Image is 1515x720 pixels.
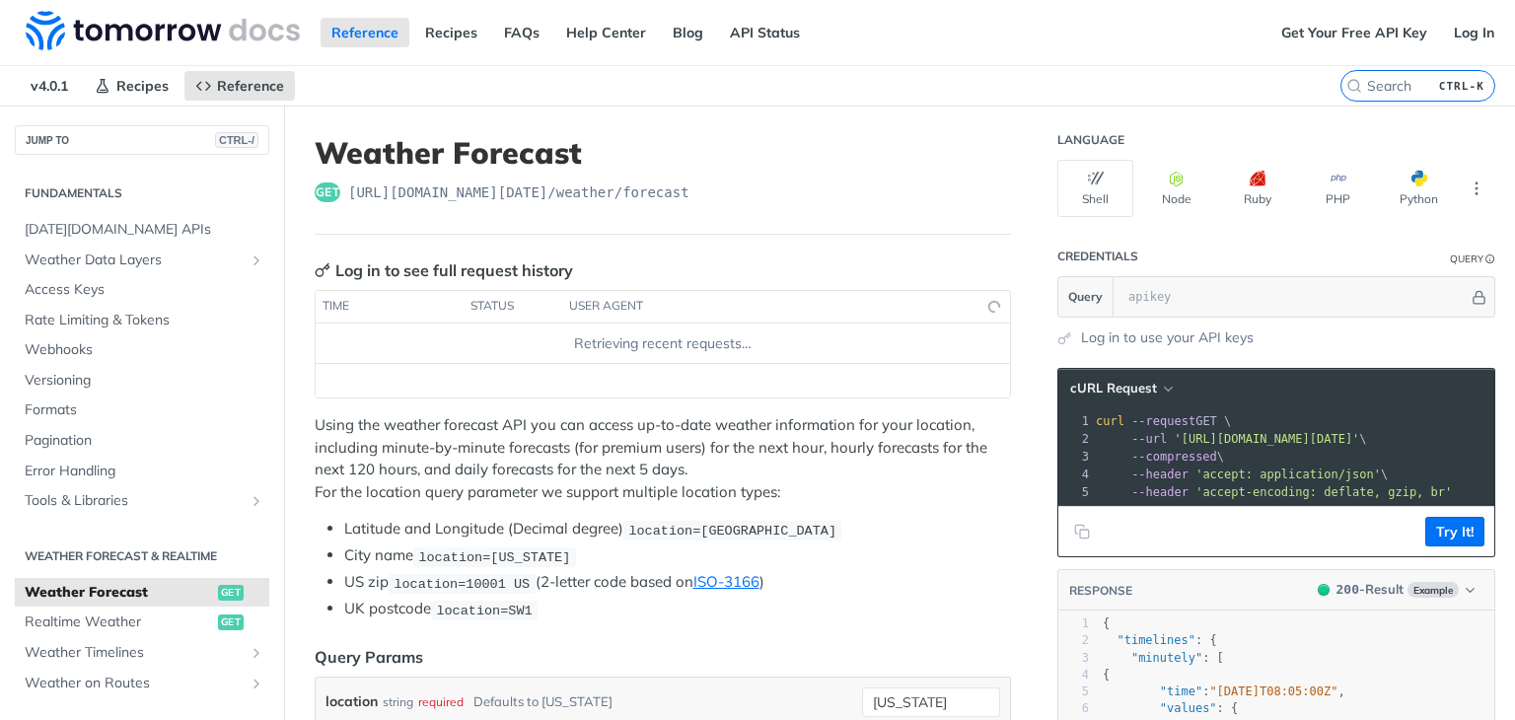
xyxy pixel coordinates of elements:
[325,687,378,716] label: location
[1131,450,1217,464] span: --compressed
[1131,651,1202,665] span: "minutely"
[316,291,464,323] th: time
[315,135,1011,171] h1: Weather Forecast
[15,608,269,637] a: Realtime Weatherget
[348,182,689,202] span: https://api.tomorrow.io/v4/weather/forecast
[84,71,180,101] a: Recipes
[473,687,613,716] div: Defaults to [US_STATE]
[184,71,295,101] a: Reference
[25,612,213,632] span: Realtime Weather
[25,251,244,270] span: Weather Data Layers
[1057,249,1138,264] div: Credentials
[1450,252,1483,266] div: Query
[15,426,269,456] a: Pagination
[628,523,836,538] span: location=[GEOGRAPHIC_DATA]
[1058,700,1089,717] div: 6
[1058,483,1092,501] div: 5
[1195,485,1452,499] span: 'accept-encoding: deflate, gzip, br'
[1219,160,1295,217] button: Ruby
[1131,414,1195,428] span: --request
[1057,132,1124,148] div: Language
[15,669,269,698] a: Weather on RoutesShow subpages for Weather on Routes
[25,674,244,693] span: Weather on Routes
[418,687,464,716] div: required
[15,396,269,425] a: Formats
[1103,701,1238,715] span: : {
[1381,160,1457,217] button: Python
[321,18,409,47] a: Reference
[1209,684,1337,698] span: "[DATE]T08:05:00Z"
[1270,18,1438,47] a: Get Your Free API Key
[1096,450,1224,464] span: \
[25,431,264,451] span: Pagination
[15,215,269,245] a: [DATE][DOMAIN_NAME] APIs
[1068,517,1096,546] button: Copy to clipboard
[315,258,573,282] div: Log in to see full request history
[1443,18,1505,47] a: Log In
[344,544,1011,567] li: City name
[1434,76,1489,96] kbd: CTRL-K
[218,614,244,630] span: get
[20,71,79,101] span: v4.0.1
[249,252,264,268] button: Show subpages for Weather Data Layers
[116,77,169,95] span: Recipes
[25,462,264,481] span: Error Handling
[215,132,258,148] span: CTRL-/
[1425,517,1484,546] button: Try It!
[1103,668,1110,682] span: {
[25,371,264,391] span: Versioning
[1058,466,1092,483] div: 4
[25,340,264,360] span: Webhooks
[25,643,244,663] span: Weather Timelines
[394,576,530,591] span: location=10001 US
[693,572,759,591] a: ISO-3166
[249,493,264,509] button: Show subpages for Tools & Libraries
[315,182,340,202] span: get
[15,275,269,305] a: Access Keys
[1346,78,1362,94] svg: Search
[25,583,213,603] span: Weather Forecast
[1468,180,1485,197] svg: More ellipsis
[315,645,423,669] div: Query Params
[1096,414,1124,428] span: curl
[1058,448,1092,466] div: 3
[25,491,244,511] span: Tools & Libraries
[383,687,413,716] div: string
[1138,160,1214,217] button: Node
[1103,616,1110,630] span: {
[1058,277,1114,317] button: Query
[15,246,269,275] a: Weather Data LayersShow subpages for Weather Data Layers
[662,18,714,47] a: Blog
[1103,684,1345,698] span: : ,
[1057,160,1133,217] button: Shell
[562,291,971,323] th: user agent
[1096,414,1231,428] span: GET \
[344,598,1011,620] li: UK postcode
[1174,432,1359,446] span: '[URL][DOMAIN_NAME][DATE]'
[15,366,269,396] a: Versioning
[1070,380,1157,396] span: cURL Request
[1131,432,1167,446] span: --url
[1058,667,1089,684] div: 4
[15,638,269,668] a: Weather TimelinesShow subpages for Weather Timelines
[555,18,657,47] a: Help Center
[1058,412,1092,430] div: 1
[249,676,264,691] button: Show subpages for Weather on Routes
[1300,160,1376,217] button: PHP
[1058,684,1089,700] div: 5
[1160,684,1202,698] span: "time"
[1131,485,1189,499] span: --header
[344,518,1011,540] li: Latitude and Longitude (Decimal degree)
[1336,582,1359,597] span: 200
[25,220,264,240] span: [DATE][DOMAIN_NAME] APIs
[15,306,269,335] a: Rate Limiting & Tokens
[719,18,811,47] a: API Status
[1103,633,1217,647] span: : {
[217,77,284,95] span: Reference
[436,603,532,617] span: location=SW1
[1058,615,1089,632] div: 1
[15,578,269,608] a: Weather Forecastget
[418,549,570,564] span: location=[US_STATE]
[1195,468,1381,481] span: 'accept: application/json'
[1068,581,1133,601] button: RESPONSE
